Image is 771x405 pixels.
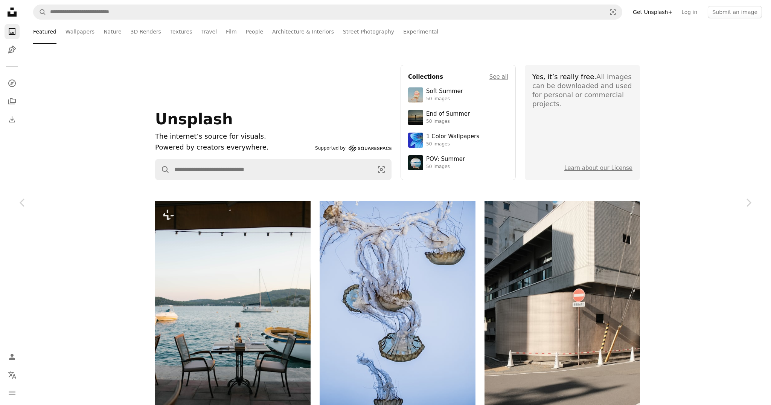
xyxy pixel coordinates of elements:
button: Visual search [372,159,391,180]
div: 50 images [426,119,470,125]
a: Illustrations [5,42,20,57]
a: Textures [170,20,192,44]
a: Supported by [315,144,392,153]
a: Several jellyfish drift gracefully in blue water. [320,301,475,308]
a: Next [726,167,771,239]
a: 3D Renders [131,20,161,44]
button: Language [5,367,20,382]
span: Yes, it’s really free. [532,73,596,81]
button: Submit an image [708,6,762,18]
div: 50 images [426,96,463,102]
h4: Collections [408,72,443,81]
a: Collections [5,94,20,109]
button: Menu [5,385,20,400]
div: End of Summer [426,110,470,118]
a: Street Photography [343,20,394,44]
a: End of Summer50 images [408,110,508,125]
form: Find visuals sitewide [155,159,392,180]
a: Download History [5,112,20,127]
a: Travel [201,20,217,44]
a: Architecture & Interiors [272,20,334,44]
a: Learn about our License [564,165,632,171]
div: All images can be downloaded and used for personal or commercial projects. [532,72,632,109]
a: 1 Color Wallpapers50 images [408,133,508,148]
a: Wallpapers [66,20,94,44]
span: Unsplash [155,110,233,128]
button: Visual search [604,5,622,19]
a: Log in / Sign up [5,349,20,364]
div: 50 images [426,164,465,170]
div: POV: Summer [426,156,465,163]
a: Experimental [403,20,438,44]
a: See all [489,72,508,81]
img: premium_photo-1753820185677-ab78a372b033 [408,155,423,170]
a: Modern building with a no entry sign and cones [485,315,640,321]
a: Explore [5,76,20,91]
a: Two chairs at a table by the water [155,315,311,321]
p: Powered by creators everywhere. [155,142,312,153]
a: Nature [104,20,121,44]
div: Soft Summer [426,88,463,95]
a: Film [226,20,236,44]
img: premium_photo-1754398386796-ea3dec2a6302 [408,110,423,125]
a: Photos [5,24,20,39]
img: premium_photo-1749544311043-3a6a0c8d54af [408,87,423,102]
h1: The internet’s source for visuals. [155,131,312,142]
a: POV: Summer50 images [408,155,508,170]
a: Get Unsplash+ [628,6,677,18]
img: premium_photo-1688045582333-c8b6961773e0 [408,133,423,148]
a: Log in [677,6,702,18]
a: People [246,20,264,44]
div: 1 Color Wallpapers [426,133,479,141]
a: Soft Summer50 images [408,87,508,102]
form: Find visuals sitewide [33,5,622,20]
div: 50 images [426,141,479,147]
button: Search Unsplash [34,5,46,19]
button: Search Unsplash [155,159,170,180]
